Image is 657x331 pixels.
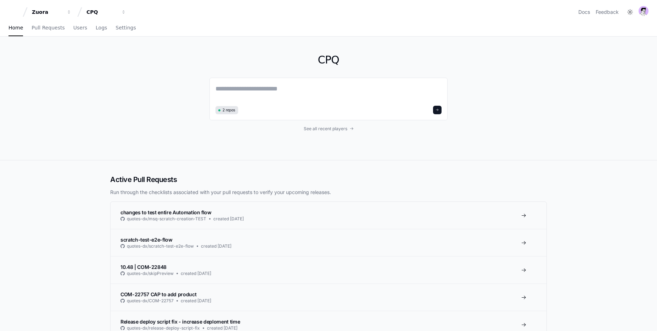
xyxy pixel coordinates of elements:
[111,256,546,283] a: 10.48 | COM-22848quotes-dx/skipPreviewcreated [DATE]
[223,107,235,113] span: 2 repos
[96,20,107,36] a: Logs
[127,216,206,222] span: quotes-dx/msq-scratch-creation-TEST
[120,237,173,243] span: scratch-test-e2e-flow
[116,26,136,30] span: Settings
[181,298,211,304] span: created [DATE]
[127,325,200,331] span: quotes-dx/release-deploy-script-fix
[111,283,546,311] a: COM-22757 CAP to add productquotes-dx/COM-22757created [DATE]
[111,229,546,256] a: scratch-test-e2e-flowquotes-dx/scratch-test-e2e-flowcreated [DATE]
[201,243,231,249] span: created [DATE]
[9,26,23,30] span: Home
[120,264,167,270] span: 10.48 | COM-22848
[207,325,237,331] span: created [DATE]
[213,216,244,222] span: created [DATE]
[110,175,547,184] h2: Active Pull Requests
[120,319,240,325] span: Release deploy script fix - increase deploment time
[111,202,546,229] a: changes to test entire Automation flowquotes-dx/msq-scratch-creation-TESTcreated [DATE]
[96,26,107,30] span: Logs
[181,271,211,276] span: created [DATE]
[32,20,64,36] a: Pull Requests
[73,20,87,36] a: Users
[116,20,136,36] a: Settings
[304,126,347,132] span: See all recent players
[578,9,590,16] a: Docs
[32,26,64,30] span: Pull Requests
[32,9,62,16] div: Zuora
[127,271,174,276] span: quotes-dx/skipPreview
[596,9,619,16] button: Feedback
[120,291,196,297] span: COM-22757 CAP to add product
[86,9,117,16] div: CPQ
[127,298,174,304] span: quotes-dx/COM-22757
[209,54,448,66] h1: CPQ
[120,209,212,215] span: changes to test entire Automation flow
[9,20,23,36] a: Home
[639,6,648,16] img: avatar
[209,126,448,132] a: See all recent players
[84,6,129,18] button: CPQ
[110,189,547,196] p: Run through the checklists associated with your pull requests to verify your upcoming releases.
[73,26,87,30] span: Users
[127,243,194,249] span: quotes-dx/scratch-test-e2e-flow
[29,6,74,18] button: Zuora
